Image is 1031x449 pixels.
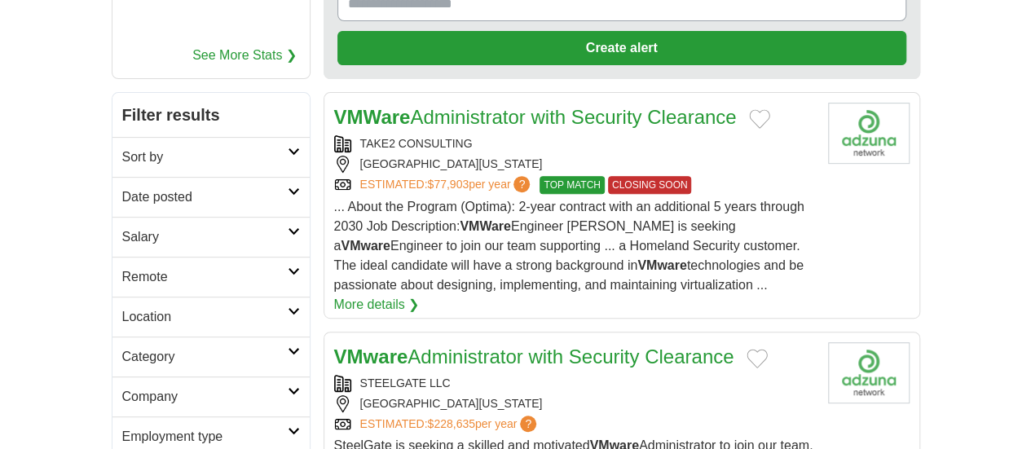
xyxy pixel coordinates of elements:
h2: Salary [122,227,288,247]
h2: Filter results [112,93,310,137]
h2: Employment type [122,427,288,447]
span: ... About the Program (Optima): 2-year contract with an additional 5 years through 2030 Job Descr... [334,200,804,292]
span: CLOSING SOON [608,176,692,194]
strong: VMWare [460,219,511,233]
a: ESTIMATED:$228,635per year? [360,416,540,433]
a: VMwareAdministrator with Security Clearance [334,346,734,368]
a: VMWareAdministrator with Security Clearance [334,106,737,128]
a: Category [112,337,310,376]
a: Salary [112,217,310,257]
a: Company [112,376,310,416]
a: Date posted [112,177,310,217]
a: Remote [112,257,310,297]
h2: Location [122,307,288,327]
img: Company logo [828,103,910,164]
button: Add to favorite jobs [747,349,768,368]
h2: Category [122,347,288,367]
span: ? [513,176,530,192]
div: [GEOGRAPHIC_DATA][US_STATE] [334,156,815,173]
button: Create alert [337,31,906,65]
div: TAKE2 CONSULTING [334,135,815,152]
strong: VMware [341,239,390,253]
h2: Company [122,387,288,407]
span: $228,635 [427,417,474,430]
span: $77,903 [427,178,469,191]
div: [GEOGRAPHIC_DATA][US_STATE] [334,395,815,412]
strong: VMware [637,258,686,272]
a: ESTIMATED:$77,903per year? [360,176,534,194]
a: Sort by [112,137,310,177]
div: STEELGATE LLC [334,375,815,392]
a: See More Stats ❯ [192,46,297,65]
a: More details ❯ [334,295,420,315]
h2: Date posted [122,187,288,207]
button: Add to favorite jobs [749,109,770,129]
a: Location [112,297,310,337]
span: TOP MATCH [540,176,604,194]
strong: VMWare [334,106,411,128]
span: ? [520,416,536,432]
strong: VMware [334,346,408,368]
h2: Sort by [122,147,288,167]
img: Company logo [828,342,910,403]
h2: Remote [122,267,288,287]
